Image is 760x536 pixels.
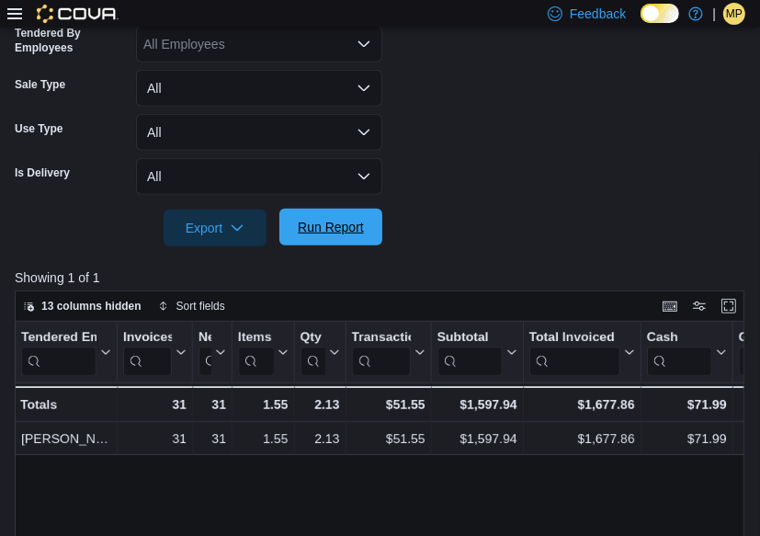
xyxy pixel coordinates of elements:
div: Net Sold [199,329,211,347]
div: Tendered Employee [21,329,96,347]
div: $71.99 [647,428,727,450]
button: Open list of options [357,37,371,51]
div: 1.55 [238,393,289,416]
div: Subtotal [437,329,503,376]
span: 13 columns hidden [41,299,142,314]
span: Dark Mode [641,23,641,24]
div: Items Per Transaction [238,329,274,347]
span: Feedback [570,5,626,23]
div: Qty Per Transaction [301,329,325,376]
div: Invoices Sold [123,329,172,347]
div: [PERSON_NAME] [21,428,111,450]
span: Export [175,210,255,246]
img: Cova [37,5,119,23]
div: Cash [647,329,712,347]
div: $51.55 [352,428,425,450]
div: Subtotal [437,329,503,347]
button: Invoices Sold [123,329,187,376]
button: 13 columns hidden [16,295,149,317]
div: $1,677.86 [529,393,635,416]
div: Qty Per Transaction [301,329,325,347]
div: Invoices Sold [123,329,172,376]
div: Total Invoiced [529,329,620,376]
label: Use Type [15,121,62,136]
div: Transaction Average [352,329,411,376]
div: $1,597.94 [437,428,517,450]
div: 2.13 [301,428,340,450]
button: All [136,158,382,195]
button: Tendered Employee [21,329,111,376]
div: 2.13 [301,393,340,416]
p: Showing 1 of 1 [15,268,752,287]
button: Cash [647,329,727,376]
input: Dark Mode [641,4,679,23]
button: Net Sold [199,329,226,376]
span: Run Report [298,218,364,236]
button: Export [164,210,267,246]
label: Is Delivery [15,165,70,180]
button: Run Report [279,209,382,245]
div: Items Per Transaction [238,329,274,376]
button: Sort fields [151,295,233,317]
div: 31 [199,393,226,416]
p: | [712,3,716,25]
span: Sort fields [176,299,225,314]
div: 31 [199,428,226,450]
div: 31 [123,428,187,450]
div: Cash [647,329,712,376]
div: $71.99 [647,393,727,416]
div: Net Sold [199,329,211,376]
button: Enter fullscreen [718,295,740,317]
button: Display options [688,295,710,317]
span: MP [726,3,743,25]
div: $51.55 [352,393,425,416]
div: $1,677.86 [529,428,635,450]
div: Transaction Average [352,329,411,347]
button: Qty Per Transaction [301,329,340,376]
button: All [136,114,382,151]
div: $1,597.94 [437,393,517,416]
label: Tendered By Employees [15,26,129,55]
div: Total Invoiced [529,329,620,347]
button: Subtotal [437,329,517,376]
div: Totals [20,393,111,416]
div: 31 [123,393,187,416]
div: 1.55 [238,428,289,450]
div: Tendered Employee [21,329,96,376]
label: Sale Type [15,77,65,92]
button: Keyboard shortcuts [659,295,681,317]
div: Melissa Pettitt [723,3,745,25]
button: Total Invoiced [529,329,635,376]
button: All [136,70,382,107]
button: Items Per Transaction [238,329,289,376]
button: Transaction Average [352,329,425,376]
